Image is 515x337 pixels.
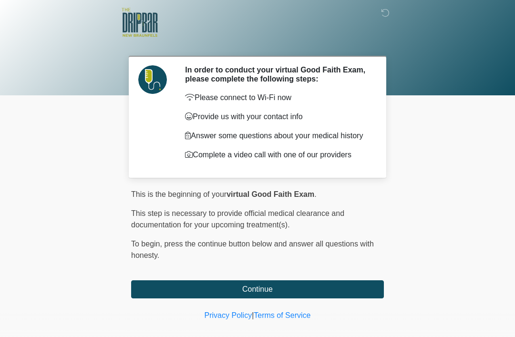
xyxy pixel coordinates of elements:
strong: virtual Good Faith Exam [227,190,314,198]
span: This step is necessary to provide official medical clearance and documentation for your upcoming ... [131,209,344,229]
p: Please connect to Wi-Fi now [185,92,370,103]
a: Terms of Service [254,311,310,319]
a: | [252,311,254,319]
p: Complete a video call with one of our providers [185,149,370,161]
p: Answer some questions about your medical history [185,130,370,142]
span: To begin, [131,240,164,248]
button: Continue [131,280,384,298]
a: Privacy Policy [205,311,252,319]
img: The DRIPBaR - New Braunfels Logo [122,7,158,38]
h2: In order to conduct your virtual Good Faith Exam, please complete the following steps: [185,65,370,83]
span: This is the beginning of your [131,190,227,198]
span: . [314,190,316,198]
p: Provide us with your contact info [185,111,370,123]
span: press the continue button below and answer all questions with honesty. [131,240,374,259]
img: Agent Avatar [138,65,167,94]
